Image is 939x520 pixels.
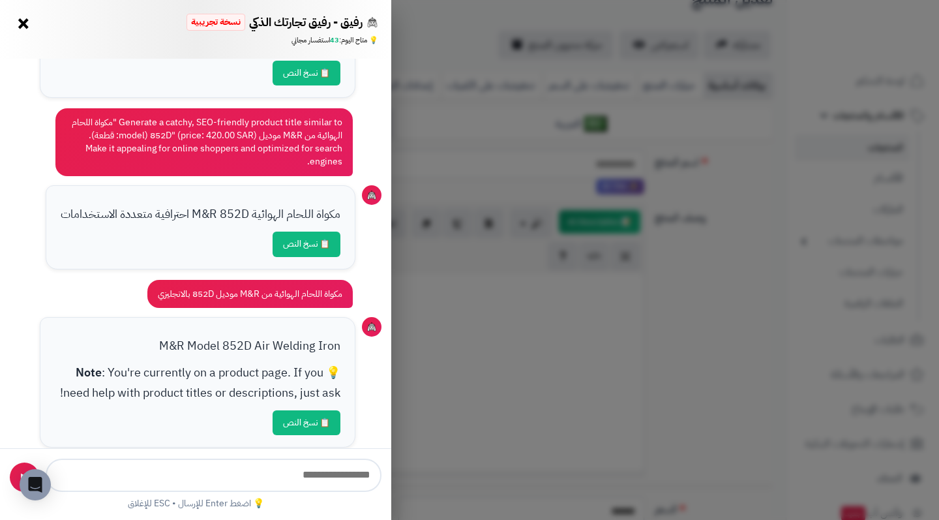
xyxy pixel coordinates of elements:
[366,190,377,200] img: icon
[249,14,363,31] span: رفيق - رفيق تجارتك الذكي
[10,463,39,492] button: ▶
[330,35,339,46] strong: 43
[366,322,377,332] img: icon
[326,363,340,381] span: 💡
[147,280,353,309] div: مكواة اللحام الهوائية من M&R موديل 852D بالانجليزي
[20,469,51,500] div: Open Intercom Messenger
[13,35,378,46] div: 💡 متاح اليوم: استفسار مجاني
[10,497,381,510] div: 💡 اضغط Enter للإرسال • ESC للإغلاق
[61,204,340,224] p: مكواة اللحام الهوائية M&R 852D احترافية متعددة الاستخدامات
[273,232,340,256] button: 📋 نسخ النص
[273,61,340,85] button: 📋 نسخ النص
[186,14,245,31] span: نسخة تجريبية
[55,336,341,356] p: M&R Model 852D Air Welding Iron
[273,410,340,435] button: 📋 نسخ النص
[55,108,353,176] div: Generate a catchy, SEO-friendly product title similar to "مكواة اللحام الهوائية من M&R موديل 852D...
[13,13,34,34] button: ×
[366,16,378,28] img: rafeek icon
[76,363,102,381] strong: Note
[55,363,341,403] p: : You're currently on a product page. If you need help with product titles or descriptions, just ...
